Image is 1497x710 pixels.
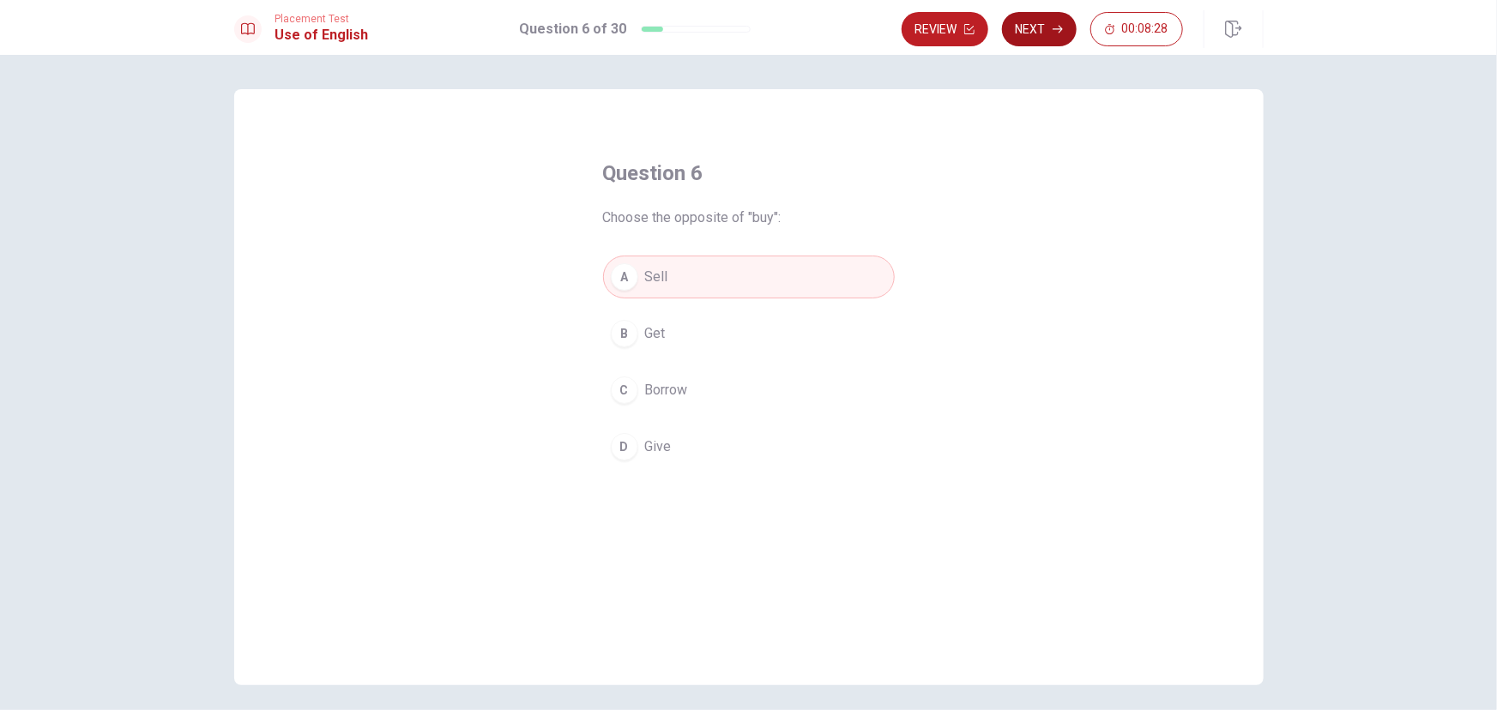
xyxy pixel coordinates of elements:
button: ASell [603,256,895,298]
span: Get [645,323,666,344]
button: DGive [603,425,895,468]
div: A [611,263,638,291]
span: Placement Test [275,13,369,25]
div: B [611,320,638,347]
span: Give [645,436,672,457]
div: C [611,376,638,404]
div: D [611,433,638,460]
button: BGet [603,312,895,355]
h4: Question 6 [603,159,895,187]
button: Review [902,12,988,46]
span: 00:08:28 [1122,22,1168,36]
button: 00:08:28 [1090,12,1183,46]
span: Choose the opposite of "buy": [603,208,895,228]
h1: Question 6 of 30 [520,19,627,39]
button: CBorrow [603,369,895,412]
span: Borrow [645,380,688,400]
span: Sell [645,267,668,287]
h1: Use of English [275,25,369,45]
button: Next [1002,12,1077,46]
